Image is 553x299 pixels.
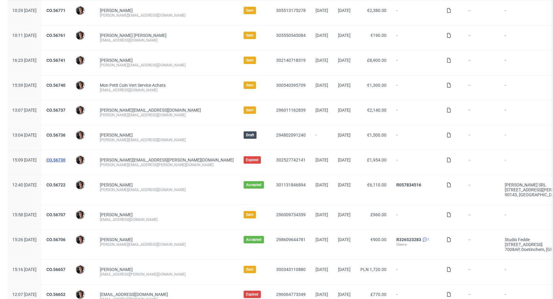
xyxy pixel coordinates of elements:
a: R326523283 [396,237,421,242]
span: €1,300.00 [367,83,386,88]
span: [DATE] [338,58,351,63]
a: 300540395709 [276,83,306,88]
span: 15:39 [DATE] [12,83,37,88]
span: £770.00 [371,292,386,297]
span: Expired [246,157,258,162]
img: Moreno Martinez Cristina [76,181,84,189]
a: [PERSON_NAME] [100,8,133,13]
a: 296011162839 [276,108,306,113]
a: [PERSON_NAME] [PERSON_NAME] [100,33,167,38]
span: €900.00 [371,237,386,242]
span: €2,140.00 [367,108,386,113]
a: CO.56761 [46,33,65,38]
img: Moreno Martinez Cristina [76,156,84,164]
img: Moreno Martinez Cristina [76,235,84,244]
a: CO.56740 [46,83,65,88]
span: Sent [246,267,253,272]
a: 305513175278 [276,8,306,13]
span: - [396,8,437,18]
span: - [469,157,495,167]
div: [PERSON_NAME][EMAIL_ADDRESS][DOMAIN_NAME] [100,138,234,142]
a: 305550545084 [276,33,306,38]
span: [DATE] [338,267,351,272]
a: [PERSON_NAME] [100,237,133,242]
a: CO.56730 [46,157,65,162]
a: Mon Petit Coin Vert Service Achats [100,83,166,88]
img: Moreno Martinez Cristina [76,290,84,299]
a: [PERSON_NAME] [100,58,133,63]
span: [DATE] [316,33,328,38]
span: [PERSON_NAME][EMAIL_ADDRESS][DOMAIN_NAME] [100,108,201,113]
a: 302140718319 [276,58,306,63]
span: [DATE] [316,212,328,217]
a: 301131846894 [276,182,306,187]
a: [PERSON_NAME] [100,182,133,187]
span: [DATE] [316,157,328,162]
span: 12:40 [DATE] [12,182,37,187]
span: Sent [246,212,253,217]
span: - [396,83,437,93]
div: [PERSON_NAME][EMAIL_ADDRESS][PERSON_NAME][DOMAIN_NAME] [100,162,234,167]
span: €1,500.00 [367,133,386,138]
span: - [469,133,495,142]
span: - [396,157,437,167]
img: Moreno Martinez Cristina [76,210,84,219]
a: [PERSON_NAME] [100,212,133,217]
div: [EMAIL_ADDRESS][PERSON_NAME][DOMAIN_NAME] [100,272,234,277]
span: - [396,108,437,118]
span: 1 [428,237,429,242]
span: 13:07 [DATE] [12,108,37,113]
img: Moreno Martinez Cristina [76,131,84,139]
img: Moreno Martinez Cristina [76,81,84,90]
a: 300343110880 [276,267,306,272]
span: £1,954.00 [367,157,386,162]
span: [DATE] [338,237,351,242]
span: - [469,212,495,222]
span: £8,900.00 [367,58,386,63]
span: - [469,8,495,18]
img: Moreno Martinez Cristina [76,56,84,65]
span: [EMAIL_ADDRESS][DOMAIN_NAME] [100,292,168,297]
span: 10:11 [DATE] [12,33,37,38]
div: [EMAIL_ADDRESS][DOMAIN_NAME] [100,88,234,93]
a: CO.56741 [46,58,65,63]
a: [PERSON_NAME] [100,267,133,272]
span: [DATE] [316,267,328,272]
span: - [469,182,495,197]
span: [DATE] [338,8,351,13]
span: [DATE] [316,292,328,297]
span: Accepted [246,237,261,242]
img: Moreno Martinez Cristina [76,106,84,114]
a: 294802091240 [276,133,306,138]
span: £960.00 [371,212,386,217]
span: - [469,237,495,252]
span: - [396,58,437,68]
span: Draft [246,133,254,138]
span: Sent [246,58,253,63]
a: 296064773349 [276,292,306,297]
div: [PERSON_NAME][EMAIL_ADDRESS][DOMAIN_NAME] [100,242,234,247]
span: - [316,133,328,142]
span: Sent [246,33,253,38]
span: - [396,133,437,142]
a: CO.56736 [46,133,65,138]
span: [DATE] [316,83,328,88]
span: 10:29 [DATE] [12,8,37,13]
span: - [469,33,495,43]
span: Sent [246,83,253,88]
span: [DATE] [338,157,351,162]
span: - [469,108,495,118]
span: [DATE] [316,108,328,113]
span: [DATE] [316,8,328,13]
a: CO.56722 [46,182,65,187]
div: [EMAIL_ADDRESS][DOMAIN_NAME] [100,217,234,222]
div: Sleeve [396,242,437,247]
a: CO.56657 [46,267,65,272]
div: [PERSON_NAME][EMAIL_ADDRESS][DOMAIN_NAME] [100,113,234,118]
a: [PERSON_NAME][EMAIL_ADDRESS][PERSON_NAME][DOMAIN_NAME] [100,157,234,162]
span: - [469,267,495,277]
a: CO.56707 [46,212,65,217]
a: CO.56737 [46,108,65,113]
div: [PERSON_NAME][EMAIL_ADDRESS][DOMAIN_NAME] [100,187,234,192]
span: 13:04 [DATE] [12,133,37,138]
